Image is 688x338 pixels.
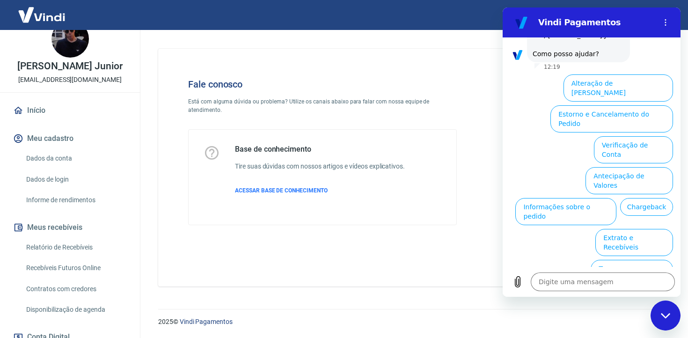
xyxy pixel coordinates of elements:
img: Vindi [11,0,72,29]
h4: Fale conosco [188,79,457,90]
a: Início [11,100,129,121]
h5: Base de conhecimento [235,145,405,154]
a: Dados de login [22,170,129,189]
h6: Tire suas dúvidas com nossos artigos e vídeos explicativos. [235,162,405,171]
a: Informe de rendimentos [22,191,129,210]
iframe: Janela de mensagens [503,7,681,297]
img: Fale conosco [490,64,632,189]
a: ACESSAR BASE DE CONHECIMENTO [235,186,405,195]
button: Sair [643,7,677,24]
a: Dados da conta [22,149,129,168]
span: ACESSAR BASE DE CONHECIMENTO [235,187,328,194]
a: Disponibilização de agenda [22,300,129,319]
a: Contratos com credores [22,279,129,299]
p: [PERSON_NAME] Junior [17,61,123,71]
iframe: Botão para abrir a janela de mensagens, conversa em andamento [651,301,681,331]
p: [EMAIL_ADDRESS][DOMAIN_NAME] [18,75,122,85]
p: Está com alguma dúvida ou problema? Utilize os canais abaixo para falar com nossa equipe de atend... [188,97,457,114]
img: ec1adda3-53f4-4a1e-a63c-4762a3828a6d.jpeg [51,20,89,58]
a: Relatório de Recebíveis [22,238,129,257]
a: Vindi Pagamentos [180,318,233,325]
button: Meus recebíveis [11,217,129,238]
button: Meu cadastro [11,128,129,149]
p: 2025 © [158,317,666,327]
a: Recebíveis Futuros Online [22,258,129,278]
